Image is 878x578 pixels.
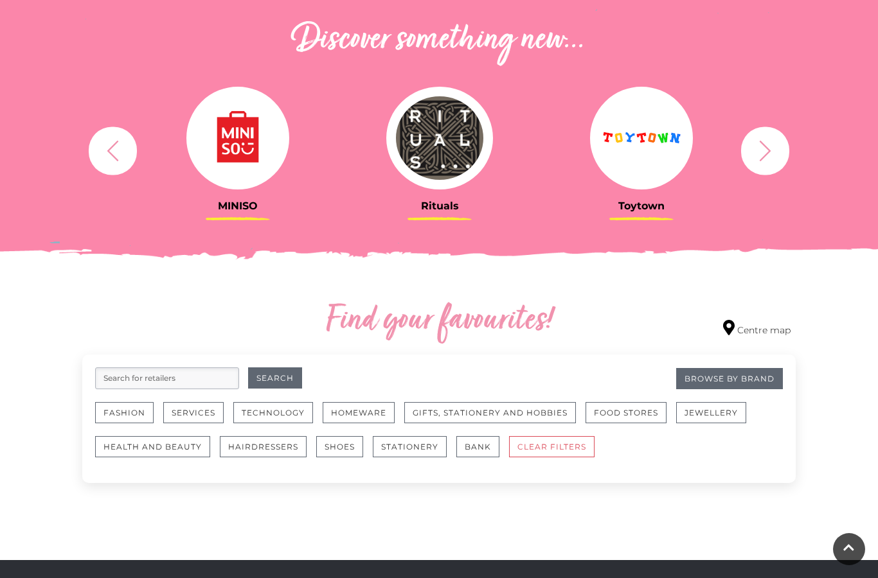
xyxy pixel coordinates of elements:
[404,402,586,436] a: Gifts, Stationery and Hobbies
[220,436,316,470] a: Hairdressers
[348,87,531,212] a: Rituals
[348,200,531,212] h3: Rituals
[95,436,220,470] a: Health and Beauty
[95,402,154,423] button: Fashion
[586,402,667,423] button: Food Stores
[204,301,674,342] h2: Find your favourites!
[147,87,329,212] a: MINISO
[404,402,576,423] button: Gifts, Stationery and Hobbies
[509,436,604,470] a: CLEAR FILTERS
[586,402,676,436] a: Food Stores
[163,402,233,436] a: Services
[95,367,239,389] input: Search for retailers
[723,320,791,337] a: Centre map
[509,436,595,457] button: CLEAR FILTERS
[550,87,733,212] a: Toytown
[676,368,783,389] a: Browse By Brand
[323,402,404,436] a: Homeware
[550,200,733,212] h3: Toytown
[82,20,796,61] h2: Discover something new...
[220,436,307,457] button: Hairdressers
[233,402,323,436] a: Technology
[373,436,447,457] button: Stationery
[456,436,509,470] a: Bank
[323,402,395,423] button: Homeware
[316,436,363,457] button: Shoes
[676,402,746,423] button: Jewellery
[316,436,373,470] a: Shoes
[456,436,499,457] button: Bank
[248,367,302,389] button: Search
[373,436,456,470] a: Stationery
[233,402,313,423] button: Technology
[95,402,163,436] a: Fashion
[95,436,210,457] button: Health and Beauty
[676,402,756,436] a: Jewellery
[163,402,224,423] button: Services
[147,200,329,212] h3: MINISO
